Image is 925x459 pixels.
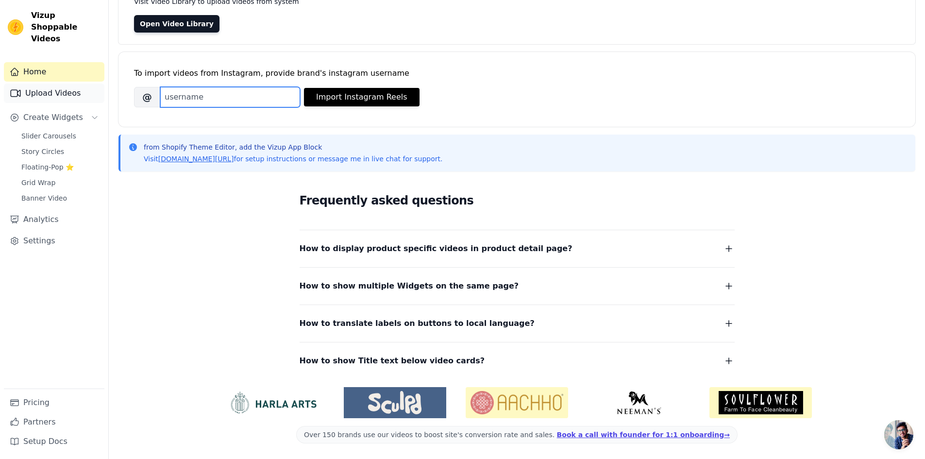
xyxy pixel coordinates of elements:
a: Story Circles [16,145,104,158]
button: How to translate labels on buttons to local language? [300,317,735,330]
span: How to translate labels on buttons to local language? [300,317,535,330]
div: To import videos from Instagram, provide brand's instagram username [134,68,900,79]
img: Vizup [8,19,23,35]
span: How to show multiple Widgets on the same page? [300,279,519,293]
a: Floating-Pop ⭐ [16,160,104,174]
button: How to show multiple Widgets on the same page? [300,279,735,293]
span: Create Widgets [23,112,83,123]
span: Story Circles [21,147,64,156]
h2: Frequently asked questions [300,191,735,210]
a: Open chat [884,420,913,449]
span: Floating-Pop ⭐ [21,162,74,172]
a: Open Video Library [134,15,219,33]
a: Partners [4,412,104,432]
a: [DOMAIN_NAME][URL] [158,155,234,163]
img: Neeman's [588,391,690,414]
button: How to display product specific videos in product detail page? [300,242,735,255]
a: Setup Docs [4,432,104,451]
img: HarlaArts [222,391,324,414]
button: Create Widgets [4,108,104,127]
a: Home [4,62,104,82]
p: from Shopify Theme Editor, add the Vizup App Block [144,142,442,152]
a: Slider Carousels [16,129,104,143]
span: Slider Carousels [21,131,76,141]
a: Grid Wrap [16,176,104,189]
span: Grid Wrap [21,178,55,187]
img: Sculpd US [344,391,446,414]
a: Banner Video [16,191,104,205]
span: Banner Video [21,193,67,203]
a: Book a call with founder for 1:1 onboarding [557,431,730,439]
img: Soulflower [709,387,812,418]
button: Import Instagram Reels [304,88,420,106]
a: Analytics [4,210,104,229]
span: How to show Title text below video cards? [300,354,485,368]
span: How to display product specific videos in product detail page? [300,242,572,255]
p: Visit for setup instructions or message me in live chat for support. [144,154,442,164]
span: @ [134,87,160,107]
img: Aachho [466,387,568,418]
input: username [160,87,300,107]
span: Vizup Shoppable Videos [31,10,101,45]
button: How to show Title text below video cards? [300,354,735,368]
a: Pricing [4,393,104,412]
a: Settings [4,231,104,251]
a: Upload Videos [4,84,104,103]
